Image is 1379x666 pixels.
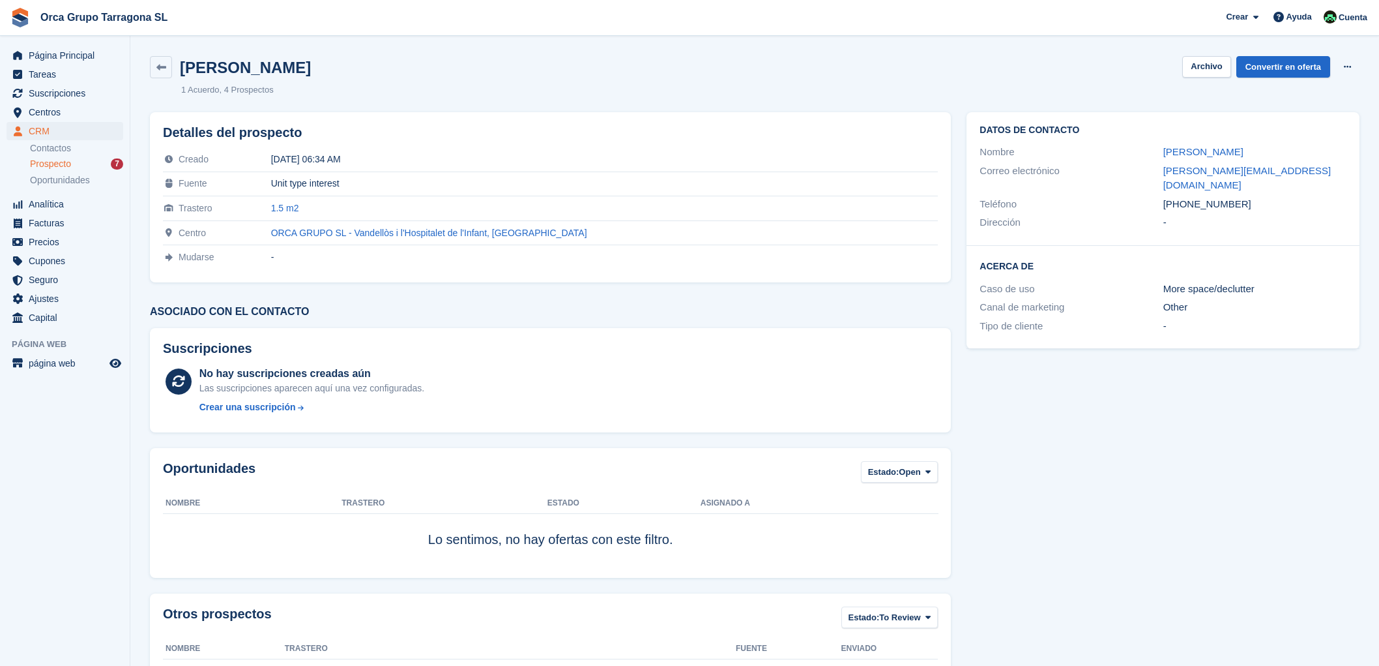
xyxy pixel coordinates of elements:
th: Trastero [285,639,736,659]
a: Oportunidades [30,174,123,187]
th: Nombre [163,639,285,659]
a: Prospecto 7 [30,157,123,171]
li: 1 Acuerdo [181,83,220,97]
h2: [PERSON_NAME] [180,59,311,76]
h2: Oportunidades [163,461,255,485]
h2: Datos de contacto [980,125,1346,136]
h2: Otros prospectos [163,607,272,631]
span: Página Principal [29,46,107,65]
th: Nombre [163,493,341,514]
a: [PERSON_NAME] [1163,146,1243,157]
th: Estado [547,493,701,514]
span: Cuenta [1339,11,1367,24]
div: Caso de uso [980,282,1163,297]
span: Trastero [179,203,212,213]
span: Fuente [179,178,207,189]
a: menu [7,122,123,140]
span: Prospecto [30,158,71,170]
a: menú [7,354,123,372]
a: menu [7,290,123,308]
div: No hay suscripciones creadas aún [199,366,425,382]
a: Contactos [30,142,123,155]
a: ORCA GRUPO SL - Vandellòs i l'Hospitalet de l'Infant, [GEOGRAPHIC_DATA] [271,228,587,238]
span: página web [29,354,107,372]
button: Estado: To Review [841,607,938,628]
span: Estado: [868,466,899,479]
div: [PHONE_NUMBER] [1163,197,1346,212]
span: Seguro [29,271,107,289]
img: Tania [1324,10,1337,23]
img: stora-icon-8386f47178a22dfd0bd8f6a31ec36ba5ce8667c1dd55bd0f319d3a0aa187defe.svg [10,8,30,27]
span: Centros [29,103,107,121]
span: Facturas [29,214,107,232]
div: Other [1163,300,1346,315]
a: menu [7,65,123,83]
a: Vista previa de la tienda [108,356,123,371]
div: Nombre [980,145,1163,160]
th: Fuente [736,639,841,659]
h2: Acerca de [980,259,1346,272]
span: Estado: [849,611,880,624]
a: menu [7,195,123,213]
div: - [1163,319,1346,334]
span: Centro [179,228,206,238]
button: Estado: Open [861,461,938,483]
a: menu [7,309,123,327]
a: menu [7,271,123,289]
a: menu [7,233,123,251]
div: 7 [111,159,123,170]
span: Oportunidades [30,174,90,187]
span: Lo sentimos, no hay ofertas con este filtro. [428,532,673,547]
span: Analítica [29,195,107,213]
h2: Suscripciones [163,341,938,356]
div: - [271,252,938,262]
span: Capital [29,309,107,327]
span: Página web [12,338,130,351]
div: Canal de marketing [980,300,1163,315]
a: 1.5 m2 [271,203,299,213]
span: Crear [1226,10,1248,23]
div: Correo electrónico [980,164,1163,193]
a: menu [7,252,123,270]
span: Open [899,466,920,479]
div: Crear una suscripción [199,401,296,414]
span: Ayuda [1286,10,1312,23]
a: Convertir en oferta [1236,56,1330,78]
h3: Asociado con el contacto [150,306,951,318]
span: Ajustes [29,290,107,308]
a: [PERSON_NAME][EMAIL_ADDRESS][DOMAIN_NAME] [1163,165,1331,191]
span: Precios [29,233,107,251]
div: Tipo de cliente [980,319,1163,334]
a: menu [7,84,123,102]
span: Creado [179,154,209,164]
span: CRM [29,122,107,140]
th: Asignado a [701,493,938,514]
li: 4 Prospectos [220,83,274,97]
a: menu [7,103,123,121]
span: Suscripciones [29,84,107,102]
div: More space/declutter [1163,282,1346,297]
a: Crear una suscripción [199,401,425,414]
span: Tareas [29,65,107,83]
div: Dirección [980,215,1163,230]
a: menu [7,214,123,232]
a: Orca Grupo Tarragona SL [35,7,173,28]
button: Archivo [1182,56,1230,78]
a: menu [7,46,123,65]
span: Mudarse [179,252,214,262]
th: Trastero [341,493,547,514]
div: - [1163,215,1346,230]
span: To Review [879,611,920,624]
span: Cupones [29,252,107,270]
div: [DATE] 06:34 AM [271,154,938,164]
h2: Detalles del prospecto [163,125,938,140]
div: Teléfono [980,197,1163,212]
div: Unit type interest [271,178,938,189]
div: Las suscripciones aparecen aquí una vez configuradas. [199,382,425,395]
th: Enviado [841,639,895,659]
